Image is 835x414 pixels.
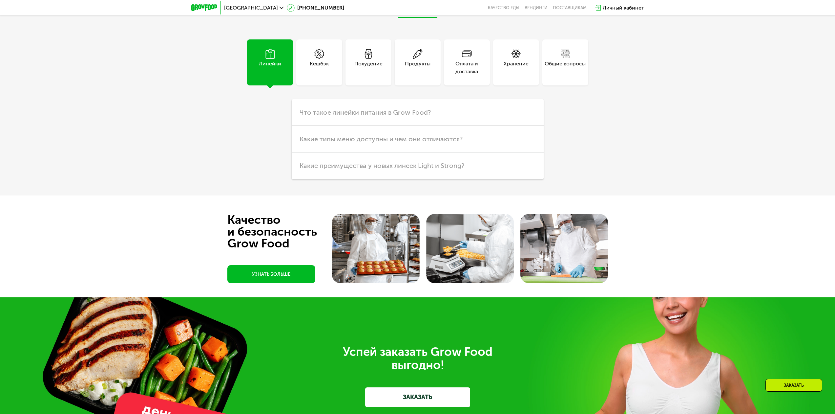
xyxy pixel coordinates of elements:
a: Вендинги [525,5,548,11]
span: Какие типы меню доступны и чем они отличаются? [300,135,463,143]
div: Кешбэк [310,60,329,76]
div: Заказать [765,379,822,392]
div: Общие вопросы [545,60,586,76]
div: Похудение [354,60,383,76]
div: Линейки [259,60,281,76]
a: УЗНАТЬ БОЛЬШЕ [227,265,315,283]
span: [GEOGRAPHIC_DATA] [224,5,278,11]
span: Что такое линейки питания в Grow Food? [300,108,431,116]
a: [PHONE_NUMBER] [287,4,344,12]
div: поставщикам [553,5,587,11]
div: Хранение [504,60,529,76]
span: Какие преимущества у новых линеек Light и Strong? [300,162,464,170]
a: Качество еды [488,5,519,11]
div: Личный кабинет [603,4,644,12]
div: Качество и безопасность Grow Food [227,214,341,249]
div: Успей заказать Grow Food выгодно! [234,345,601,372]
div: Оплата и доставка [444,60,490,76]
a: ЗАКАЗАТЬ [365,387,470,407]
div: Продукты [405,60,430,76]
